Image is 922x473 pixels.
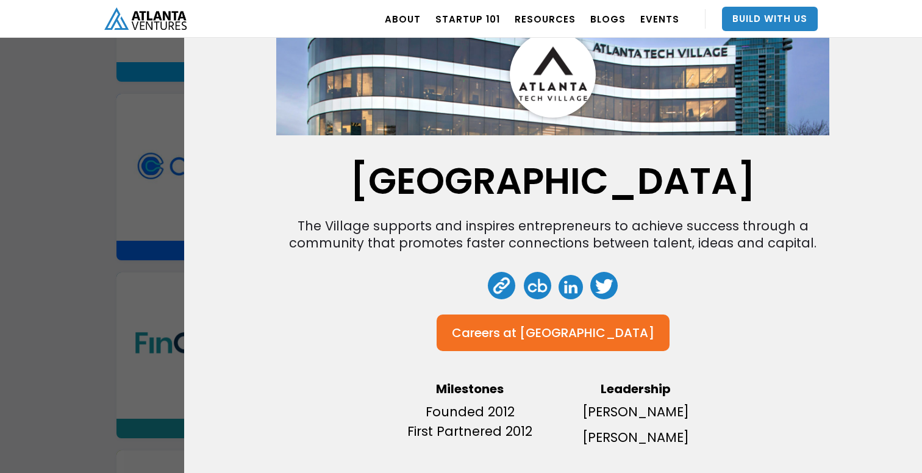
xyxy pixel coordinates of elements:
[385,2,421,36] a: ABOUT
[590,2,626,36] a: BLOGS
[640,2,679,36] a: EVENTS
[722,7,818,31] a: Build With Us
[435,2,500,36] a: Startup 101
[515,2,576,36] a: RESOURCES
[277,10,830,140] img: Company Banner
